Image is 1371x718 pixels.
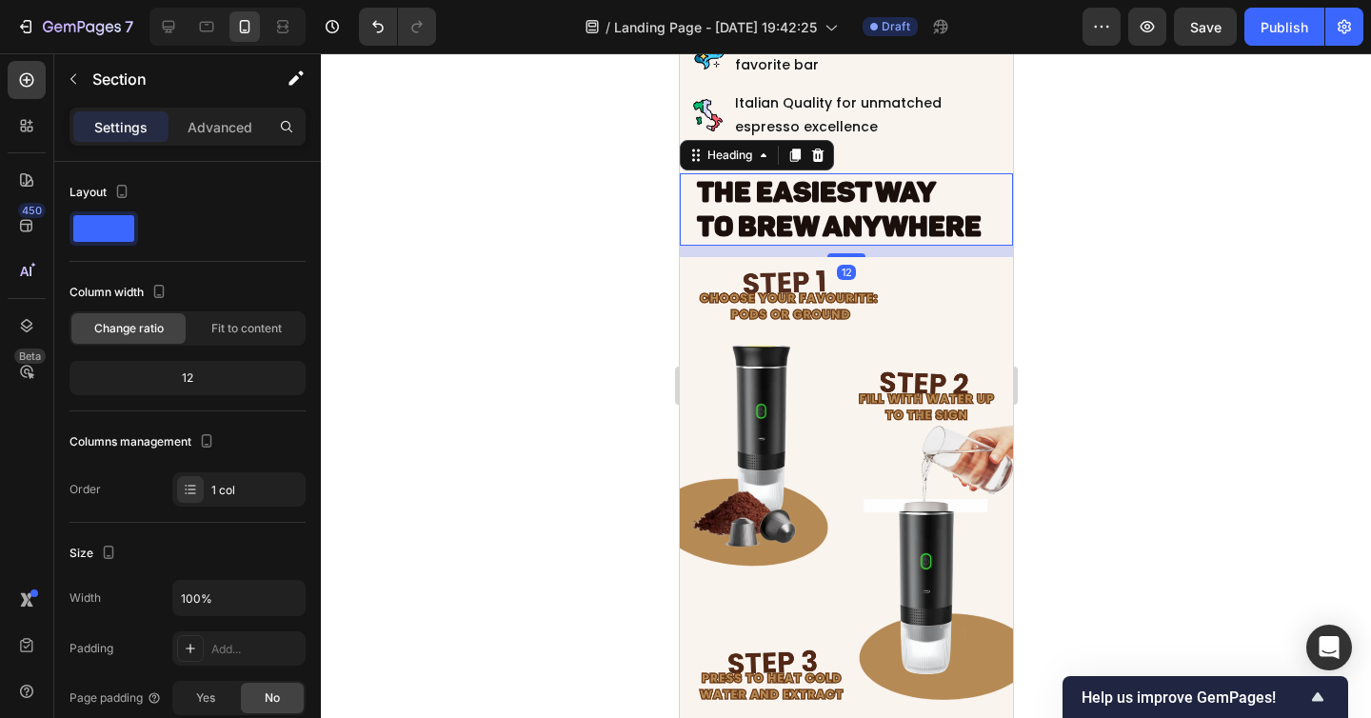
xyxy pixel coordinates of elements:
[17,156,302,190] strong: to Brew Anywhere
[211,641,301,658] div: Add...
[55,38,320,86] p: Italian Quality for unmatched espresso excellence
[1082,686,1329,708] button: Show survey - Help us improve GemPages!
[359,8,436,46] div: Undo/Redo
[17,122,331,190] p: ⁠⁠⁠⁠⁠⁠⁠
[17,122,256,156] strong: THE EASIEST WAY
[1261,17,1308,37] div: Publish
[196,689,215,707] span: Yes
[70,180,133,206] div: Layout
[94,117,148,137] p: Settings
[1306,625,1352,670] div: Open Intercom Messenger
[70,541,120,567] div: Size
[1174,8,1237,46] button: Save
[94,320,164,337] span: Change ratio
[70,589,101,607] div: Width
[125,15,133,38] p: 7
[70,481,101,498] div: Order
[70,280,170,306] div: Column width
[157,211,176,227] div: 12
[15,120,333,192] h2: Rich Text Editor. Editing area: main
[211,482,301,499] div: 1 col
[882,18,910,35] span: Draft
[92,68,248,90] p: Section
[606,17,610,37] span: /
[14,349,46,364] div: Beta
[8,8,142,46] button: 7
[11,46,45,79] img: image_demo.jpg
[18,203,46,218] div: 450
[173,581,305,615] input: Auto
[73,365,302,391] div: 12
[70,689,162,707] div: Page padding
[265,689,280,707] span: No
[70,640,113,657] div: Padding
[24,93,76,110] div: Heading
[211,320,282,337] span: Fit to content
[1244,8,1324,46] button: Publish
[1190,19,1222,35] span: Save
[188,117,252,137] p: Advanced
[614,17,817,37] span: Landing Page - [DATE] 19:42:25
[680,53,1013,718] iframe: Design area
[1082,688,1306,707] span: Help us improve GemPages!
[70,429,218,455] div: Columns management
